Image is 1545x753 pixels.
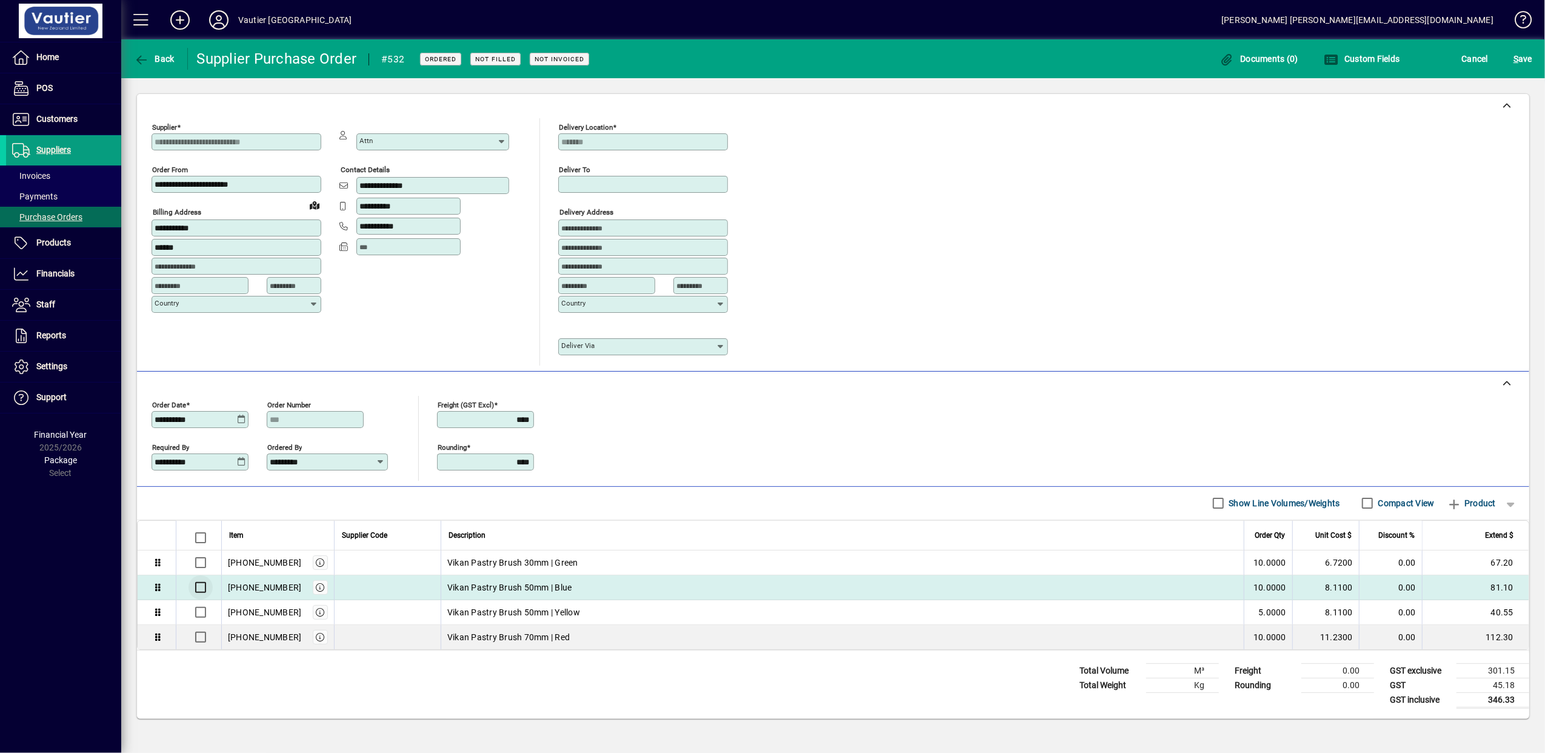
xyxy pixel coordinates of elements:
td: Freight [1229,663,1301,678]
span: Description [449,529,486,542]
span: Package [44,455,77,465]
span: Settings [36,361,67,371]
div: [PHONE_NUMBER] [228,557,302,569]
mat-label: Country [561,299,586,307]
button: Save [1510,48,1535,70]
span: Financials [36,269,75,278]
span: Documents (0) [1220,54,1298,64]
span: Not Invoiced [535,55,584,63]
td: 8.1100 [1292,600,1359,625]
div: [PERSON_NAME] [PERSON_NAME][EMAIL_ADDRESS][DOMAIN_NAME] [1221,10,1493,30]
td: 0.00 [1359,625,1422,649]
a: Settings [6,352,121,382]
div: [PHONE_NUMBER] [228,581,302,594]
mat-label: Deliver via [561,341,595,350]
span: Item [229,529,244,542]
td: 301.15 [1457,663,1529,678]
span: Home [36,52,59,62]
span: Discount % [1378,529,1415,542]
td: Total Weight [1073,678,1146,692]
span: Ordered [425,55,456,63]
span: ave [1513,49,1532,69]
td: 11.2300 [1292,625,1359,649]
mat-label: Rounding [438,443,467,451]
button: Documents (0) [1216,48,1301,70]
td: 45.18 [1457,678,1529,692]
a: Knowledge Base [1506,2,1530,42]
mat-label: Order number [267,400,311,409]
mat-label: Required by [152,443,189,451]
span: S [1513,54,1518,64]
mat-label: Freight (GST excl) [438,400,494,409]
span: Financial Year [35,430,87,440]
a: Staff [6,290,121,320]
span: Purchase Orders [12,212,82,222]
mat-label: Ordered by [267,443,302,451]
td: Total Volume [1073,663,1146,678]
a: Reports [6,321,121,351]
span: Vikan Pastry Brush 50mm | Blue [447,581,572,594]
span: Suppliers [36,145,71,155]
button: Custom Fields [1321,48,1403,70]
label: Show Line Volumes/Weights [1227,497,1340,509]
span: Support [36,392,67,402]
td: 0.00 [1359,600,1422,625]
a: Purchase Orders [6,207,121,227]
span: Custom Fields [1324,54,1400,64]
div: Supplier Purchase Order [197,49,357,69]
a: View on map [305,195,324,215]
td: 6.7200 [1292,551,1359,575]
a: Support [6,383,121,413]
span: Not Filled [475,55,516,63]
td: 8.1100 [1292,575,1359,600]
a: Financials [6,259,121,289]
td: 0.00 [1359,551,1422,575]
span: Order Qty [1255,529,1285,542]
span: POS [36,83,53,93]
button: Product [1441,492,1502,514]
button: Add [161,9,199,31]
span: Back [134,54,175,64]
a: Products [6,228,121,258]
td: Rounding [1229,678,1301,692]
a: POS [6,73,121,104]
span: Reports [36,330,66,340]
mat-label: Delivery Location [559,123,613,132]
td: 5.0000 [1244,600,1292,625]
td: GST [1384,678,1457,692]
td: M³ [1146,663,1219,678]
label: Compact View [1376,497,1435,509]
span: Customers [36,114,78,124]
span: Payments [12,192,58,201]
td: 0.00 [1301,678,1374,692]
button: Profile [199,9,238,31]
td: 81.10 [1422,575,1529,600]
mat-label: Order from [152,166,188,174]
a: Customers [6,104,121,135]
span: Staff [36,300,55,309]
div: [PHONE_NUMBER] [228,606,302,618]
span: Product [1447,494,1496,513]
td: 112.30 [1422,625,1529,649]
a: Payments [6,186,121,207]
div: #532 [381,50,404,69]
span: Products [36,238,71,247]
mat-label: Country [155,299,179,307]
td: 10.0000 [1244,551,1292,575]
span: Invoices [12,171,50,181]
td: 40.55 [1422,600,1529,625]
mat-label: Deliver To [559,166,590,174]
mat-label: Attn [359,136,373,145]
td: 10.0000 [1244,625,1292,649]
td: GST inclusive [1384,692,1457,708]
span: Vikan Pastry Brush 50mm | Yellow [447,606,580,618]
span: Unit Cost $ [1315,529,1352,542]
span: Vikan Pastry Brush 70mm | Red [447,631,570,643]
span: Extend $ [1485,529,1513,542]
button: Back [131,48,178,70]
div: Vautier [GEOGRAPHIC_DATA] [238,10,352,30]
span: Vikan Pastry Brush 30mm | Green [447,557,578,569]
span: Supplier Code [342,529,387,542]
mat-label: Supplier [152,123,177,132]
button: Cancel [1459,48,1492,70]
